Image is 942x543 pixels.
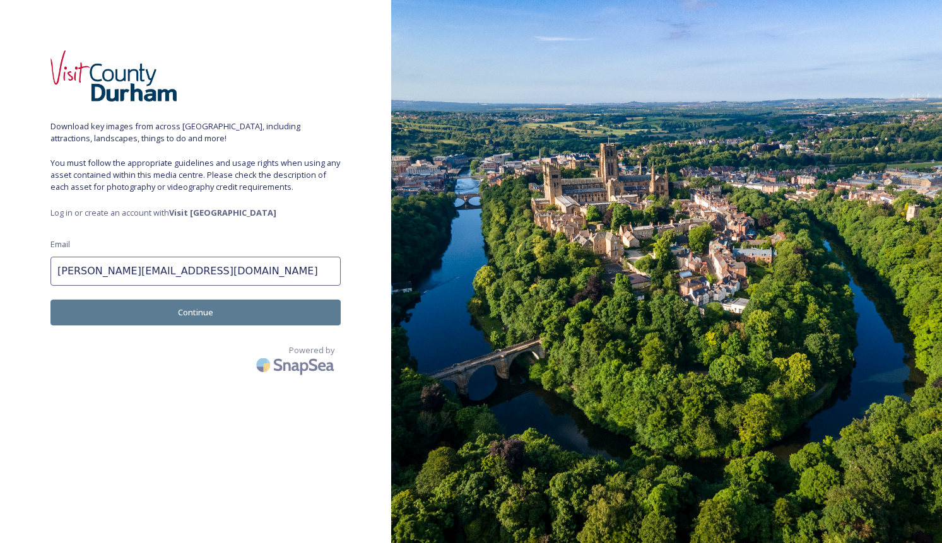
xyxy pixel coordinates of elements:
[50,300,341,325] button: Continue
[50,120,341,193] span: Download key images from across [GEOGRAPHIC_DATA], including attractions, landscapes, things to d...
[169,207,276,218] strong: Visit [GEOGRAPHIC_DATA]
[50,50,177,102] img: header-logo.png
[50,257,341,286] input: john.doe@snapsea.io
[50,207,341,219] span: Log in or create an account with
[252,350,341,380] img: SnapSea Logo
[50,238,70,250] span: Email
[289,344,334,356] span: Powered by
